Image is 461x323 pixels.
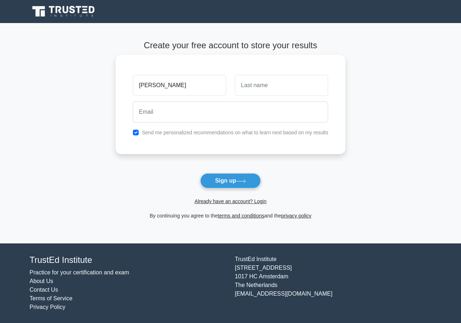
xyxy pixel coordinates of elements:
button: Sign up [200,173,261,188]
a: Privacy Policy [30,304,66,310]
h4: Create your free account to store your results [116,40,346,51]
label: Send me personalized recommendations on what to learn next based on my results [142,130,328,135]
input: Email [133,102,328,122]
a: Practice for your certification and exam [30,269,129,275]
h4: TrustEd Institute [30,255,226,265]
a: Contact Us [30,287,58,293]
a: Already have an account? Login [194,198,267,204]
a: privacy policy [281,213,312,219]
input: First name [133,75,226,96]
a: Terms of Service [30,295,72,301]
a: About Us [30,278,53,284]
div: TrustEd Institute [STREET_ADDRESS] 1017 HC Amsterdam The Netherlands [EMAIL_ADDRESS][DOMAIN_NAME] [230,255,436,311]
div: By continuing you agree to the and the [111,211,350,220]
a: terms and conditions [218,213,264,219]
input: Last name [235,75,328,96]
